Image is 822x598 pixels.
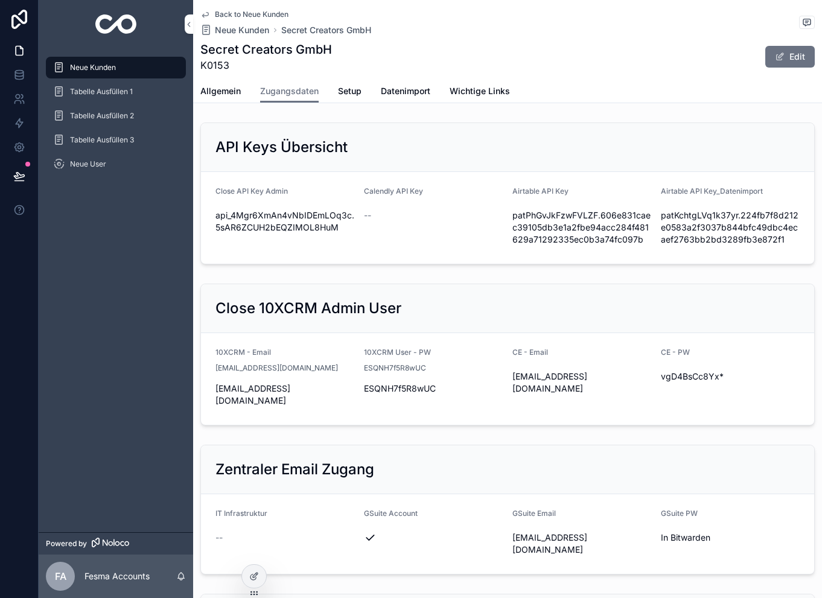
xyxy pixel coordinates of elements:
[215,10,288,19] span: Back to Neue Kunden
[70,63,116,72] span: Neue Kunden
[364,348,431,357] span: 10XCRM User - PW
[260,80,319,103] a: Zugangsdaten
[215,209,354,234] span: api_4Mgr6XmAn4vNbIDEmLOq3c.5sAR6ZCUH2bEQZIMOL8HuM
[215,24,269,36] span: Neue Kunden
[450,85,510,97] span: Wichtige Links
[46,57,186,78] a: Neue Kunden
[70,135,134,145] span: Tabelle Ausfüllen 3
[70,159,106,169] span: Neue User
[215,532,223,544] span: --
[338,85,362,97] span: Setup
[512,371,651,395] span: [EMAIL_ADDRESS][DOMAIN_NAME]
[338,80,362,104] a: Setup
[364,509,418,518] span: GSuite Account
[215,509,267,518] span: IT Infrastruktur
[512,532,651,556] span: [EMAIL_ADDRESS][DOMAIN_NAME]
[661,186,763,196] span: Airtable API Key_Datenimport
[215,383,354,407] span: [EMAIL_ADDRESS][DOMAIN_NAME]
[512,509,556,518] span: GSuite Email
[215,186,288,196] span: Close API Key Admin
[70,87,133,97] span: Tabelle Ausfüllen 1
[39,48,193,191] div: scrollable content
[661,371,800,383] span: vgD4BsCc8Yx*
[200,85,241,97] span: Allgemein
[39,532,193,555] a: Powered by
[200,10,288,19] a: Back to Neue Kunden
[381,85,430,97] span: Datenimport
[46,153,186,175] a: Neue User
[215,348,271,357] span: 10XCRM - Email
[364,383,503,395] span: ESQNH7f5R8wUC
[46,105,186,127] a: Tabelle Ausfüllen 2
[661,509,698,518] span: GSuite PW
[281,24,371,36] a: Secret Creators GmbH
[200,80,241,104] a: Allgemein
[661,209,800,246] span: patKchtgLVq1k37yr.224fb7f8d212e0583a2f3037b844bfc49dbc4ecaef2763bb2bd3289fb3e872f1
[765,46,815,68] button: Edit
[46,539,87,549] span: Powered by
[200,41,332,58] h1: Secret Creators GmbH
[260,85,319,97] span: Zugangsdaten
[200,58,332,72] span: K0153
[215,299,401,318] h2: Close 10XCRM Admin User
[215,138,348,157] h2: API Keys Übersicht
[512,348,548,357] span: CE - Email
[70,111,134,121] span: Tabelle Ausfüllen 2
[46,129,186,151] a: Tabelle Ausfüllen 3
[381,80,430,104] a: Datenimport
[661,532,800,544] span: In Bitwarden
[364,363,426,373] span: ESQNH7f5R8wUC
[661,348,690,357] span: CE - PW
[364,209,371,221] span: --
[215,460,374,479] h2: Zentraler Email Zugang
[512,209,651,246] span: patPhGvJkFzwFVLZF.606e831caec39105db3e1a2fbe94acc284f481629a71292335ec0b3a74fc097b
[512,186,569,196] span: Airtable API Key
[364,186,423,196] span: Calendly API Key
[215,363,338,373] span: [EMAIL_ADDRESS][DOMAIN_NAME]
[84,570,150,582] p: Fesma Accounts
[200,24,269,36] a: Neue Kunden
[95,14,137,34] img: App logo
[46,81,186,103] a: Tabelle Ausfüllen 1
[55,569,66,584] span: FA
[450,80,510,104] a: Wichtige Links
